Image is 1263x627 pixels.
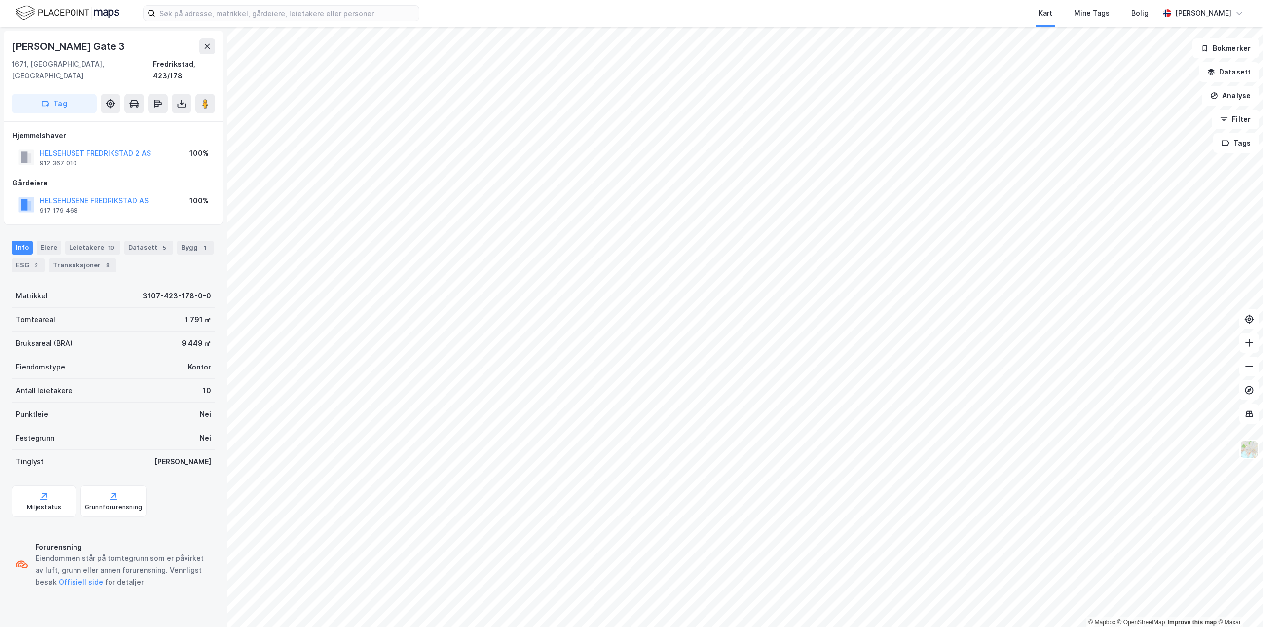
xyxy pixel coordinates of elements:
div: 1 791 ㎡ [185,314,211,326]
a: Improve this map [1168,619,1217,626]
div: ESG [12,258,45,272]
input: Søk på adresse, matrikkel, gårdeiere, leietakere eller personer [155,6,419,21]
div: 10 [203,385,211,397]
div: Tomteareal [16,314,55,326]
div: Eiendommen står på tomtegrunn som er påvirket av luft, grunn eller annen forurensning. Vennligst ... [36,553,211,588]
div: 5 [159,243,169,253]
div: 3107-423-178-0-0 [143,290,211,302]
div: 1 [200,243,210,253]
div: 9 449 ㎡ [182,337,211,349]
img: Z [1240,440,1259,459]
iframe: Chat Widget [1214,580,1263,627]
div: 8 [103,260,112,270]
div: 100% [189,148,209,159]
button: Bokmerker [1192,38,1259,58]
div: [PERSON_NAME] Gate 3 [12,38,127,54]
a: OpenStreetMap [1117,619,1165,626]
div: Punktleie [16,408,48,420]
button: Filter [1212,110,1259,129]
div: 2 [31,260,41,270]
div: Eiere [37,241,61,255]
div: Miljøstatus [27,503,61,511]
div: Nei [200,408,211,420]
button: Analyse [1202,86,1259,106]
img: logo.f888ab2527a4732fd821a326f86c7f29.svg [16,4,119,22]
div: Festegrunn [16,432,54,444]
div: [PERSON_NAME] [154,456,211,468]
div: 917 179 468 [40,207,78,215]
div: Grunnforurensning [85,503,142,511]
div: Gårdeiere [12,177,215,189]
div: Forurensning [36,541,211,553]
div: 912 367 010 [40,159,77,167]
a: Mapbox [1088,619,1115,626]
div: [PERSON_NAME] [1175,7,1231,19]
div: Bygg [177,241,214,255]
div: Info [12,241,33,255]
div: Datasett [124,241,173,255]
div: Mine Tags [1074,7,1110,19]
button: Datasett [1199,62,1259,82]
div: 10 [106,243,116,253]
div: Fredrikstad, 423/178 [153,58,215,82]
div: 100% [189,195,209,207]
button: Tag [12,94,97,113]
div: Nei [200,432,211,444]
div: Kontor [188,361,211,373]
div: Antall leietakere [16,385,73,397]
div: Tinglyst [16,456,44,468]
div: Eiendomstype [16,361,65,373]
div: Bolig [1131,7,1149,19]
div: Bruksareal (BRA) [16,337,73,349]
div: Matrikkel [16,290,48,302]
div: Transaksjoner [49,258,116,272]
div: Hjemmelshaver [12,130,215,142]
button: Tags [1213,133,1259,153]
div: Kart [1039,7,1052,19]
div: Leietakere [65,241,120,255]
div: 1671, [GEOGRAPHIC_DATA], [GEOGRAPHIC_DATA] [12,58,153,82]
